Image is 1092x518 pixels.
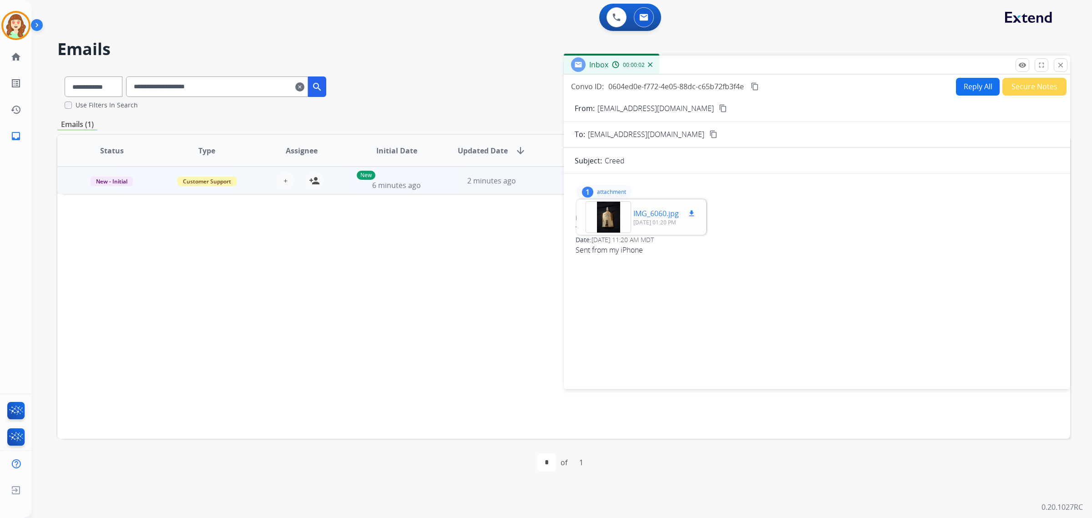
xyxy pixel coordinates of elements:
[608,81,744,91] span: 0604ed0e-f772-4e05-88dc-c65b72fb3f4e
[589,60,608,70] span: Inbox
[1018,61,1026,69] mat-icon: remove_red_eye
[357,171,375,180] p: New
[276,172,294,190] button: +
[575,155,602,166] p: Subject:
[198,145,215,156] span: Type
[100,145,124,156] span: Status
[372,180,421,190] span: 6 minutes ago
[688,209,696,218] mat-icon: download
[633,219,697,226] p: [DATE] 01:20 PM
[309,175,320,186] mat-icon: person_add
[576,213,1058,223] div: From:
[1041,502,1083,513] p: 0.20.1027RC
[467,176,516,186] span: 2 minutes ago
[177,177,237,186] span: Customer Support
[1057,61,1065,69] mat-icon: close
[588,129,704,140] span: [EMAIL_ADDRESS][DOMAIN_NAME]
[57,119,97,130] p: Emails (1)
[623,61,645,69] span: 00:00:02
[597,103,714,114] p: [EMAIL_ADDRESS][DOMAIN_NAME]
[633,208,679,219] p: IMG_6060.jpg
[1002,78,1067,96] button: Secure Notes
[605,155,625,166] p: Creed
[751,82,759,91] mat-icon: content_copy
[956,78,1000,96] button: Reply All
[286,145,318,156] span: Assignee
[458,145,508,156] span: Updated Date
[376,145,417,156] span: Initial Date
[597,188,626,196] p: attachment
[591,235,654,244] span: [DATE] 11:20 AM MDT
[576,224,1058,234] div: To:
[561,457,567,468] div: of
[719,104,727,112] mat-icon: content_copy
[10,131,21,142] mat-icon: inbox
[709,130,718,138] mat-icon: content_copy
[57,40,1070,58] h2: Emails
[576,244,1058,255] span: Sent from my iPhone
[575,103,595,114] p: From:
[91,177,133,186] span: New - Initial
[10,51,21,62] mat-icon: home
[76,101,138,110] label: Use Filters In Search
[575,129,585,140] p: To:
[312,81,323,92] mat-icon: search
[283,175,288,186] span: +
[3,13,29,38] img: avatar
[515,145,526,156] mat-icon: arrow_downward
[582,187,593,198] div: 1
[10,78,21,89] mat-icon: list_alt
[576,235,1058,244] div: Date:
[10,104,21,115] mat-icon: history
[295,81,304,92] mat-icon: clear
[571,81,604,92] p: Convo ID:
[1037,61,1046,69] mat-icon: fullscreen
[572,453,591,472] div: 1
